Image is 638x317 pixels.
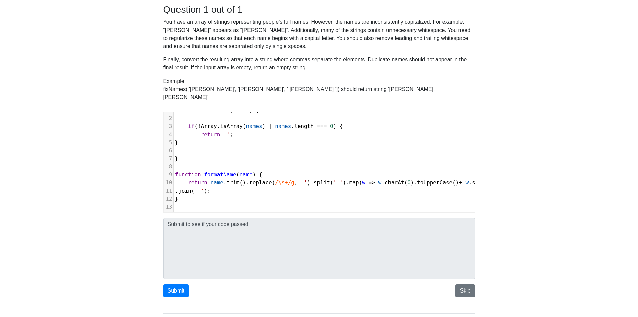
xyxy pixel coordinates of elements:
span: name [239,171,253,178]
span: w [466,179,469,186]
span: '' [223,131,230,138]
span: ' ' [298,179,307,186]
span: 0 [330,123,333,129]
span: return [201,131,220,138]
span: names [275,123,291,129]
div: 4 [164,130,173,139]
span: ' ' [194,188,204,194]
span: 0 [407,179,411,186]
span: . ( ); [175,188,211,194]
span: function [175,171,201,178]
span: + [459,179,462,186]
h3: Question 1 out of 1 [163,4,475,15]
span: . (). ( , ). ( ). ( . ( ). () . ( ). ()) [175,179,546,186]
span: length [294,123,314,129]
span: ( . ( ) . ) { [175,123,343,129]
span: function [175,107,201,113]
span: Array [201,123,217,129]
span: /\s+/g [275,179,294,186]
span: names [246,123,262,129]
div: 3 [164,122,173,130]
div: 12 [164,195,173,203]
span: formatName [204,171,236,178]
span: replace [249,179,272,186]
div: 13 [164,203,173,211]
span: ( ) { [175,171,262,178]
span: if [188,123,194,129]
span: ! [198,123,201,129]
span: slice [472,179,488,186]
div: 5 [164,139,173,147]
span: trim [227,179,240,186]
span: w [362,179,365,186]
textarea: Submit to see if your code passed [163,218,475,279]
div: 10 [164,179,173,187]
span: ' ' [333,179,343,186]
span: || [265,123,272,129]
button: Submit [163,284,189,297]
div: 2 [164,114,173,122]
div: 6 [164,147,173,155]
span: fixNames [204,107,230,113]
span: } [175,139,179,146]
span: ; [175,131,233,138]
span: w [378,179,381,186]
span: return [188,179,207,186]
span: names [233,107,249,113]
p: You have an array of strings representing people’s full names. However, the names are inconsisten... [163,18,475,50]
span: => [369,179,375,186]
span: name [210,179,223,186]
div: 7 [164,155,173,163]
span: } [175,155,179,162]
span: split [314,179,330,186]
span: === [317,123,327,129]
span: ( ) { [175,107,259,113]
p: Example: fixNames(['[PERSON_NAME]', '[PERSON_NAME]', ' [PERSON_NAME] ']) should return string '[P... [163,77,475,101]
span: } [175,196,179,202]
span: join [178,188,191,194]
span: map [349,179,359,186]
button: Skip [455,284,475,297]
div: 8 [164,163,173,171]
div: 11 [164,187,173,195]
span: toUpperCase [417,179,452,186]
span: isArray [220,123,242,129]
span: charAt [385,179,404,186]
p: Finally, convert the resulting array into a string where commas separate the elements. Duplicate ... [163,56,475,72]
div: 9 [164,171,173,179]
